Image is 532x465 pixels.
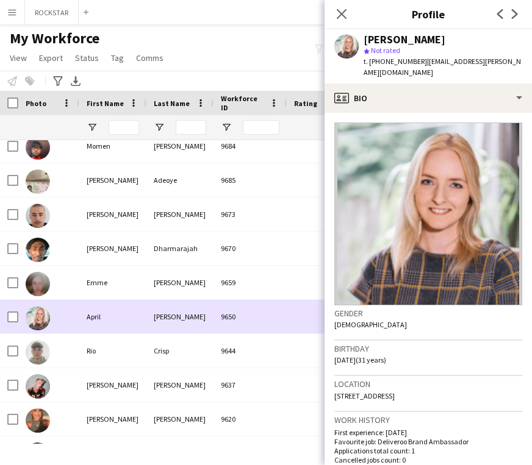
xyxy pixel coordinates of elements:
a: View [5,50,32,66]
a: Comms [131,50,168,66]
div: [PERSON_NAME] [146,129,214,163]
div: [PERSON_NAME] [79,402,146,436]
div: [PERSON_NAME] [146,368,214,402]
div: [PERSON_NAME] [79,368,146,402]
p: Favourite job: Deliveroo Brand Ambassador [334,437,522,446]
button: Open Filter Menu [221,122,232,133]
button: Open Filter Menu [154,122,165,133]
input: First Name Filter Input [109,120,139,135]
a: Tag [106,50,129,66]
span: View [10,52,27,63]
h3: Birthday [334,343,522,354]
span: [STREET_ADDRESS] [334,391,395,400]
input: Last Name Filter Input [176,120,206,135]
span: Rating [294,99,317,108]
img: Nathanael Dharmarajah [26,238,50,262]
span: [DEMOGRAPHIC_DATA] [334,320,407,329]
span: Comms [136,52,164,63]
h3: Work history [334,414,522,425]
div: [PERSON_NAME] [79,232,146,265]
span: Last Name [154,99,190,108]
img: April Barton [26,306,50,330]
div: [PERSON_NAME] [146,197,214,231]
app-action-btn: Export XLSX [68,74,83,88]
input: Workforce ID Filter Input [243,120,279,135]
div: 9644 [214,334,287,367]
h3: Location [334,378,522,389]
a: Status [70,50,104,66]
div: 9673 [214,197,287,231]
img: Emme Allison [26,272,50,296]
div: Crisp [146,334,214,367]
div: Adeoye [146,163,214,197]
img: ella holmes [26,408,50,433]
p: First experience: [DATE] [334,428,522,437]
div: Emme [79,266,146,299]
img: William luke Mcdonnell [26,374,50,399]
span: Export [39,52,63,63]
div: 9637 [214,368,287,402]
div: [PERSON_NAME] [79,163,146,197]
div: Rio [79,334,146,367]
div: Bio [325,83,532,113]
div: 9685 [214,163,287,197]
img: Samuel Adeoye [26,169,50,194]
div: [PERSON_NAME] [146,300,214,333]
span: Photo [26,99,46,108]
span: | [EMAIL_ADDRESS][PERSON_NAME][DOMAIN_NAME] [364,57,521,77]
div: 9650 [214,300,287,333]
div: 9670 [214,232,287,265]
div: [PERSON_NAME] [79,197,146,231]
img: Crew avatar or photo [334,122,522,305]
h3: Gender [334,308,522,319]
p: Applications total count: 1 [334,446,522,455]
div: Dharmarajah [146,232,214,265]
h3: Profile [325,6,532,22]
img: Rio Crisp [26,340,50,364]
app-action-btn: Advanced filters [51,74,65,88]
div: [PERSON_NAME] [364,34,445,45]
img: Alexander Wescott [26,204,50,228]
div: 9684 [214,129,287,163]
span: Status [75,52,99,63]
span: Not rated [371,46,400,55]
div: April [79,300,146,333]
img: Momen Nadeem [26,135,50,160]
span: My Workforce [10,29,99,48]
span: Workforce ID [221,94,265,112]
div: 9620 [214,402,287,436]
div: 9659 [214,266,287,299]
p: Cancelled jobs count: 0 [334,455,522,464]
span: First Name [87,99,124,108]
div: Momen [79,129,146,163]
div: [PERSON_NAME] [146,266,214,299]
div: [PERSON_NAME] [146,402,214,436]
a: Export [34,50,68,66]
button: ROCKSTAR [25,1,79,24]
button: Open Filter Menu [87,122,98,133]
span: t. [PHONE_NUMBER] [364,57,427,66]
span: Tag [111,52,124,63]
span: [DATE] (31 years) [334,355,386,364]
